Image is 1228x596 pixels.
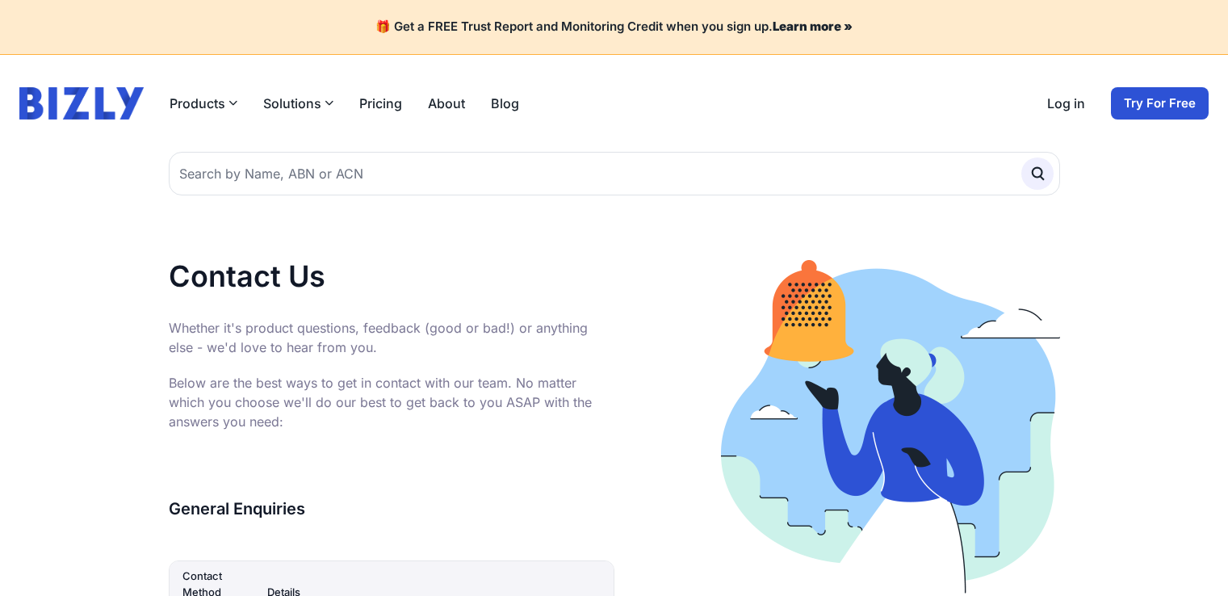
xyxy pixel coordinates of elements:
p: Below are the best ways to get in contact with our team. No matter which you choose we'll do our ... [169,373,614,431]
button: Solutions [263,94,333,113]
a: Pricing [359,94,402,113]
a: Blog [491,94,519,113]
button: Products [170,94,237,113]
p: Whether it's product questions, feedback (good or bad!) or anything else - we'd love to hear from... [169,318,614,357]
a: Try For Free [1111,87,1209,120]
input: Search by Name, ABN or ACN [169,152,1060,195]
a: About [428,94,465,113]
h1: Contact Us [169,260,614,292]
a: Learn more » [773,19,853,34]
h4: 🎁 Get a FREE Trust Report and Monitoring Credit when you sign up. [19,19,1209,35]
a: Log in [1047,94,1085,113]
h3: General Enquiries [169,496,614,522]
